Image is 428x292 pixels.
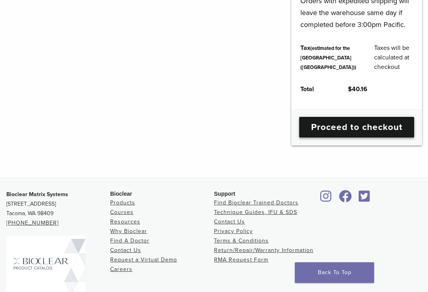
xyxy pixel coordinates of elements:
a: Bioclear [318,195,334,203]
a: Products [110,199,135,206]
strong: Bioclear Matrix Systems [6,191,68,198]
a: Technique Guides, IFU & SDS [214,209,297,216]
span: Bioclear [110,191,132,197]
a: Resources [110,218,140,225]
td: Taxes will be calculated at checkout [365,37,423,78]
a: Contact Us [110,247,141,254]
small: (estimated for the [GEOGRAPHIC_DATA] ([GEOGRAPHIC_DATA])) [300,45,356,71]
a: Find A Doctor [110,237,149,244]
span: $ [348,85,352,93]
a: Find Bioclear Trained Doctors [214,199,298,206]
a: Courses [110,209,134,216]
a: Return/Repair/Warranty Information [214,247,313,254]
a: Why Bioclear [110,228,147,235]
bdi: 40.16 [348,85,367,93]
a: [PHONE_NUMBER] [6,219,59,226]
p: [STREET_ADDRESS] Tacoma, WA 98409 [6,190,110,228]
a: RMA Request Form [214,256,268,263]
a: Bioclear [336,195,354,203]
th: Total [291,78,339,100]
th: Tax [291,37,365,78]
a: Contact Us [214,218,245,225]
a: Privacy Policy [214,228,253,235]
a: Proceed to checkout [299,117,414,137]
a: Terms & Conditions [214,237,269,244]
a: Careers [110,266,132,273]
a: Request a Virtual Demo [110,256,177,263]
a: Bioclear [356,195,373,203]
span: Support [214,191,235,197]
a: Back To Top [295,262,374,283]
